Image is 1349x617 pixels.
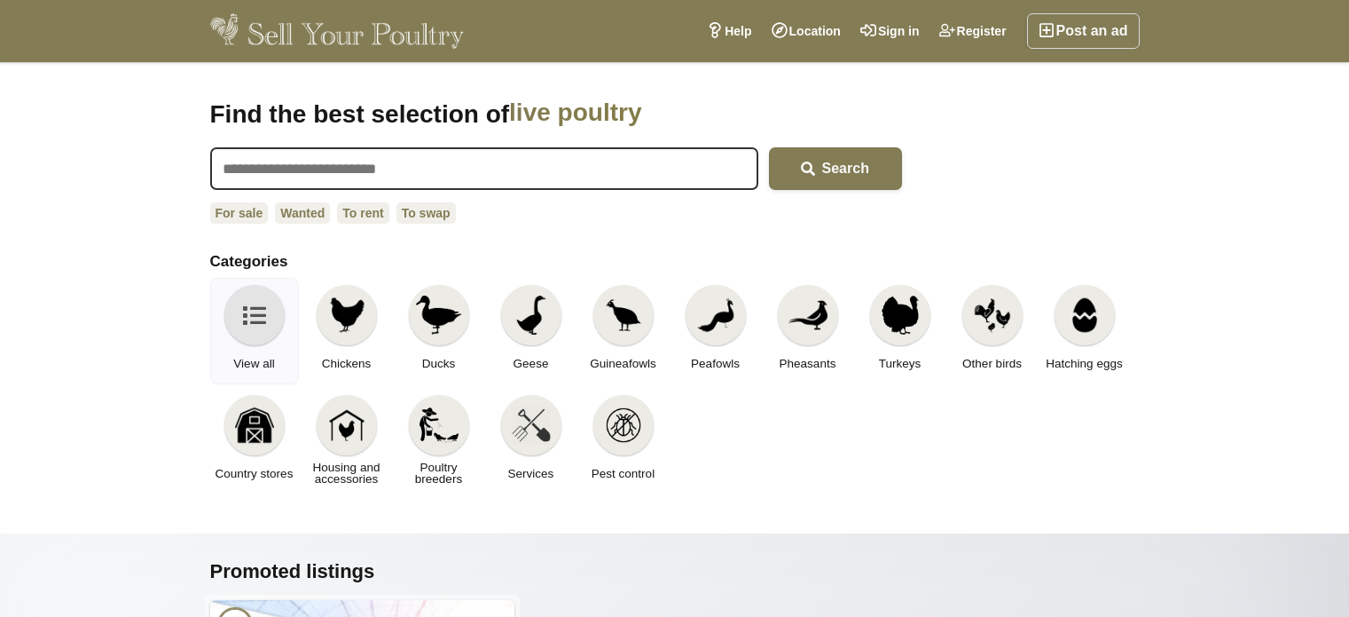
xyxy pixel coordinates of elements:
img: Chickens [327,296,366,335]
img: Pest control [604,406,643,445]
span: Hatching eggs [1046,358,1122,369]
a: Location [762,13,851,49]
img: Poultry breeders [420,406,459,445]
a: To swap [396,202,456,224]
img: Pheasants [788,296,827,335]
a: Housing and accessories Housing and accessories [302,388,391,494]
span: Pheasants [780,358,836,369]
img: Guineafowls [604,296,643,335]
img: Geese [512,296,551,335]
h2: Categories [210,253,1140,271]
span: Services [508,468,554,479]
a: Register [929,13,1016,49]
span: live poultry [509,98,806,130]
h1: Find the best selection of [210,98,902,130]
a: Turkeys Turkeys [856,278,945,384]
a: Pheasants Pheasants [764,278,852,384]
span: Turkeys [879,358,922,369]
span: Peafowls [691,358,740,369]
span: Country stores [216,468,294,479]
span: Guineafowls [590,358,655,369]
span: Pest control [592,468,655,479]
a: Ducks Ducks [395,278,483,384]
a: Help [697,13,761,49]
a: Wanted [275,202,330,224]
button: Search [769,147,902,190]
img: Hatching eggs [1065,296,1104,335]
img: Turkeys [881,296,920,335]
h2: Promoted listings [210,560,1140,583]
a: Peafowls Peafowls [671,278,760,384]
img: Country stores [235,406,274,445]
a: Sign in [851,13,929,49]
a: Chickens Chickens [302,278,391,384]
a: To rent [337,202,388,224]
span: View all [233,358,274,369]
img: Housing and accessories [327,406,366,445]
span: Poultry breeders [400,462,478,485]
span: Ducks [422,358,456,369]
a: Guineafowls Guineafowls [579,278,668,384]
span: Geese [514,358,549,369]
a: Post an ad [1027,13,1140,49]
a: Other birds Other birds [948,278,1037,384]
span: Housing and accessories [308,462,386,485]
span: Search [822,161,869,176]
a: Services Services [487,388,576,494]
a: Hatching eggs Hatching eggs [1040,278,1129,384]
img: Services [512,406,551,445]
a: Geese Geese [487,278,576,384]
img: Ducks [416,296,460,335]
a: For sale [210,202,269,224]
a: Poultry breeders Poultry breeders [395,388,483,494]
span: Chickens [322,358,372,369]
a: Pest control Pest control [579,388,668,494]
a: View all [210,278,299,384]
img: Sell Your Poultry [210,13,465,49]
span: Other birds [962,358,1022,369]
img: Other birds [973,296,1012,335]
img: Peafowls [696,296,735,335]
a: Country stores Country stores [210,388,299,494]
